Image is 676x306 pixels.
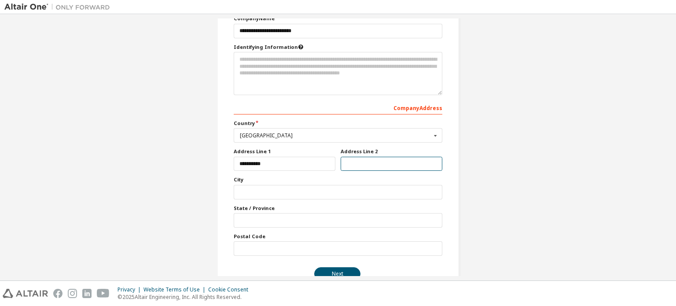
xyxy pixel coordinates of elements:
img: youtube.svg [97,289,110,298]
label: Country [234,120,442,127]
img: instagram.svg [68,289,77,298]
div: Privacy [118,286,143,293]
label: Address Line 1 [234,148,335,155]
button: Next [314,267,360,280]
label: City [234,176,442,183]
div: [GEOGRAPHIC_DATA] [240,133,431,138]
label: Please provide any information that will help our support team identify your company. Email and n... [234,44,442,51]
img: linkedin.svg [82,289,92,298]
label: Postal Code [234,233,442,240]
label: Address Line 2 [341,148,442,155]
img: altair_logo.svg [3,289,48,298]
div: Cookie Consent [208,286,253,293]
p: © 2025 Altair Engineering, Inc. All Rights Reserved. [118,293,253,301]
label: State / Province [234,205,442,212]
div: Website Terms of Use [143,286,208,293]
div: Company Address [234,100,442,114]
img: facebook.svg [53,289,62,298]
label: Company Name [234,15,442,22]
img: Altair One [4,3,114,11]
